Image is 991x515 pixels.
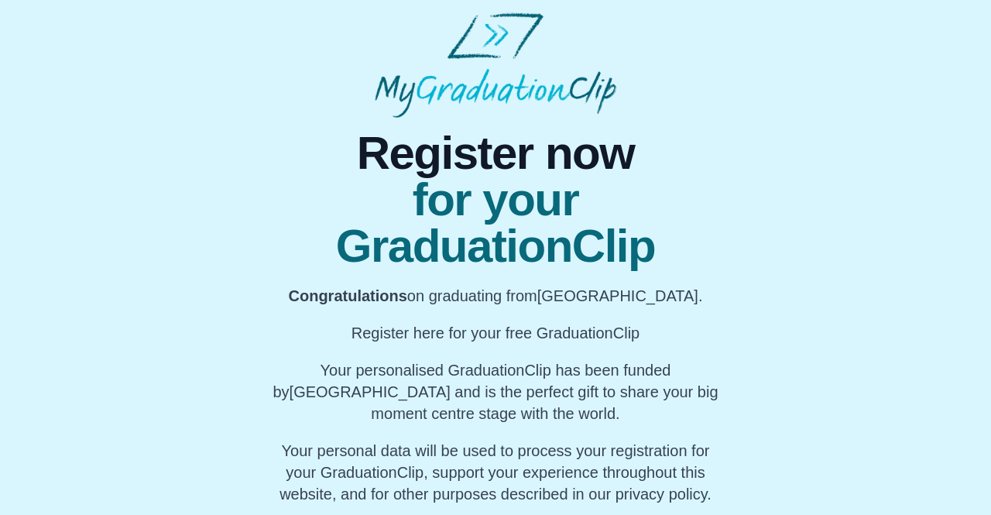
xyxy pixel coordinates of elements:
span: for your GraduationClip [266,177,725,270]
span: Register now [266,130,725,177]
img: MyGraduationClip [375,12,616,118]
b: Congratulations [289,287,407,304]
p: Your personalised GraduationClip has been funded by [GEOGRAPHIC_DATA] and is the perfect gift to ... [266,359,725,424]
p: on graduating from [GEOGRAPHIC_DATA]. [266,285,725,307]
p: Your personal data will be used to process your registration for your GraduationClip, support you... [266,440,725,505]
p: Register here for your free GraduationClip [266,322,725,344]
